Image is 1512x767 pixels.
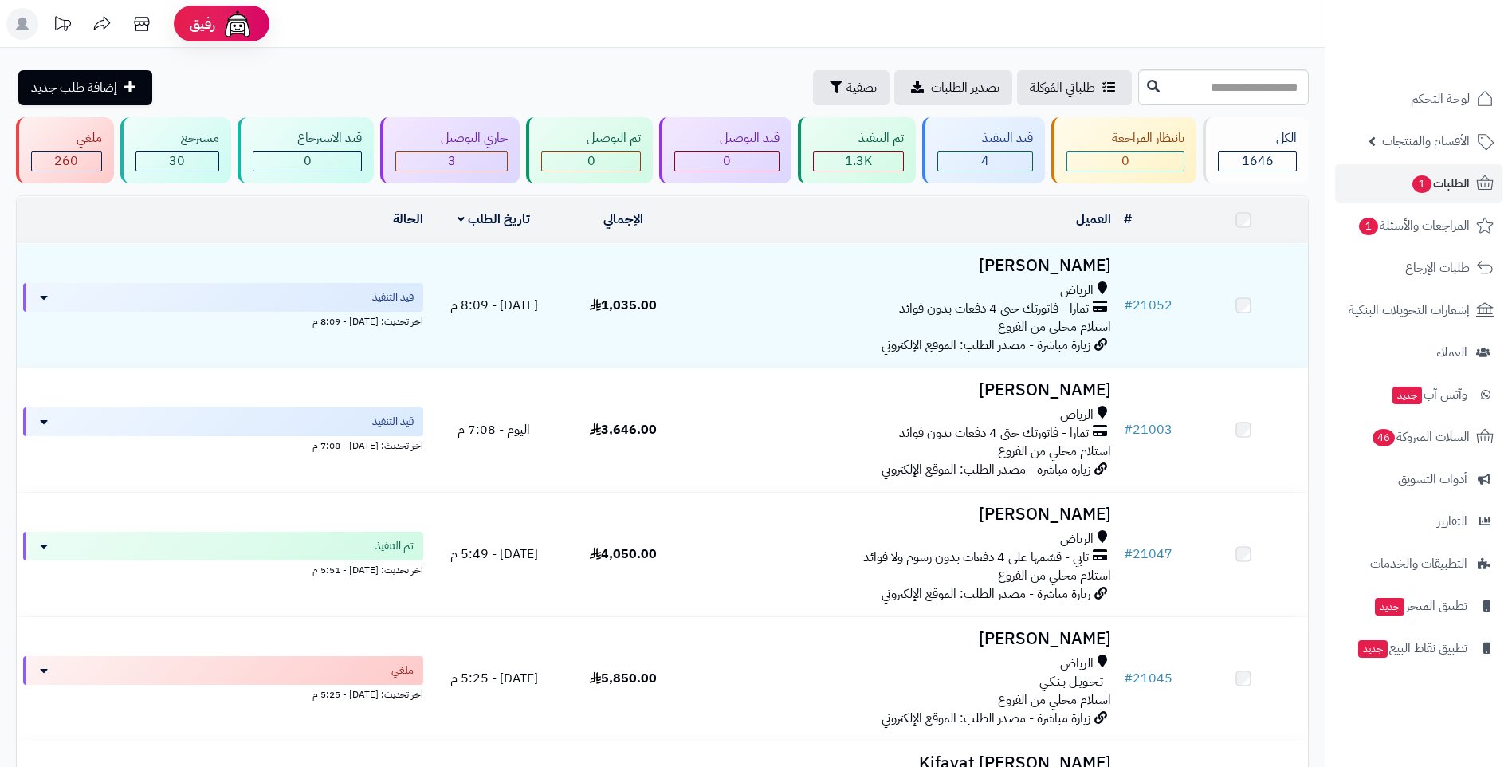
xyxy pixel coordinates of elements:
a: تاريخ الطلب [458,210,530,229]
a: الكل1646 [1200,117,1312,183]
div: تم التوصيل [541,129,641,147]
span: أدوات التسويق [1398,468,1467,490]
span: 1.3K [845,151,872,171]
div: مسترجع [135,129,219,147]
span: الرياض [1060,281,1094,300]
h3: [PERSON_NAME] [694,505,1111,524]
div: اخر تحديث: [DATE] - 8:09 م [23,312,423,328]
a: قيد التنفيذ 4 [919,117,1049,183]
span: إشعارات التحويلات البنكية [1349,299,1470,321]
span: اليوم - 7:08 م [458,420,530,439]
span: 0 [1121,151,1129,171]
a: تطبيق المتجرجديد [1335,587,1502,625]
span: 1,035.00 [590,296,657,315]
a: وآتس آبجديد [1335,376,1502,414]
a: طلبات الإرجاع [1335,249,1502,287]
span: طلباتي المُوكلة [1030,78,1095,97]
a: بانتظار المراجعة 0 [1048,117,1200,183]
a: قيد الاسترجاع 0 [234,117,378,183]
h3: [PERSON_NAME] [694,381,1111,399]
div: قيد الاسترجاع [253,129,363,147]
span: 0 [723,151,731,171]
div: قيد التوصيل [674,129,780,147]
div: 0 [1067,152,1184,171]
div: قيد التنفيذ [937,129,1034,147]
span: جديد [1358,640,1388,658]
span: التطبيقات والخدمات [1370,553,1467,575]
div: 260 [32,152,101,171]
span: الرياض [1060,530,1094,549]
span: تابي - قسّمها على 4 دفعات بدون رسوم ولا فوائد [863,549,1089,567]
span: # [1124,545,1133,564]
a: قيد التوصيل 0 [656,117,795,183]
a: التقارير [1335,502,1502,541]
h3: [PERSON_NAME] [694,630,1111,648]
a: تم التنفيذ 1.3K [795,117,919,183]
span: قيد التنفيذ [372,414,414,430]
span: # [1124,420,1133,439]
span: 46 [1373,429,1395,446]
div: 0 [253,152,362,171]
a: طلباتي المُوكلة [1017,70,1132,105]
button: تصفية [813,70,890,105]
a: # [1124,210,1132,229]
span: استلام محلي من الفروع [998,690,1111,710]
div: ملغي [31,129,102,147]
div: 4 [938,152,1033,171]
div: 1349 [814,152,903,171]
span: زيارة مباشرة - مصدر الطلب: الموقع الإلكتروني [882,336,1090,355]
span: 4,050.00 [590,545,657,564]
a: المراجعات والأسئلة1 [1335,206,1502,245]
span: قيد التنفيذ [372,289,414,305]
h3: [PERSON_NAME] [694,257,1111,275]
span: 260 [54,151,78,171]
span: 0 [304,151,312,171]
a: جاري التوصيل 3 [377,117,523,183]
div: 0 [675,152,779,171]
div: بانتظار المراجعة [1066,129,1184,147]
a: إضافة طلب جديد [18,70,152,105]
span: جديد [1392,387,1422,404]
span: إضافة طلب جديد [31,78,117,97]
span: الرياض [1060,406,1094,424]
a: السلات المتروكة46 [1335,418,1502,456]
span: استلام محلي من الفروع [998,442,1111,461]
span: # [1124,296,1133,315]
span: 3,646.00 [590,420,657,439]
div: جاري التوصيل [395,129,508,147]
span: الطلبات [1411,172,1470,195]
a: #21003 [1124,420,1172,439]
span: استلام محلي من الفروع [998,317,1111,336]
a: الإجمالي [603,210,643,229]
span: تمارا - فاتورتك حتى 4 دفعات بدون فوائد [899,300,1089,318]
span: 30 [169,151,185,171]
span: 1 [1359,218,1378,235]
a: تطبيق نقاط البيعجديد [1335,629,1502,667]
span: زيارة مباشرة - مصدر الطلب: الموقع الإلكتروني [882,584,1090,604]
a: مسترجع 30 [117,117,234,183]
span: التقارير [1437,510,1467,533]
span: لوحة التحكم [1411,88,1470,110]
span: 4 [981,151,989,171]
a: #21047 [1124,545,1172,564]
a: أدوات التسويق [1335,460,1502,498]
span: [DATE] - 5:25 م [450,669,538,688]
span: زيارة مباشرة - مصدر الطلب: الموقع الإلكتروني [882,709,1090,728]
span: تطبيق المتجر [1373,595,1467,617]
span: 0 [587,151,595,171]
span: تمارا - فاتورتك حتى 4 دفعات بدون فوائد [899,424,1089,442]
a: الطلبات1 [1335,164,1502,203]
span: الرياض [1060,655,1094,673]
span: رفيق [190,14,215,33]
span: تم التنفيذ [375,538,414,554]
div: 30 [136,152,218,171]
span: طلبات الإرجاع [1405,257,1470,279]
span: تصفية [846,78,877,97]
span: 5,850.00 [590,669,657,688]
a: ملغي 260 [13,117,117,183]
a: #21045 [1124,669,1172,688]
img: ai-face.png [222,8,253,40]
span: 1646 [1242,151,1274,171]
a: #21052 [1124,296,1172,315]
span: تـحـويـل بـنـكـي [1039,673,1103,691]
